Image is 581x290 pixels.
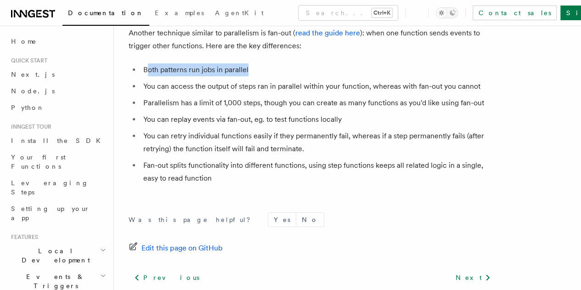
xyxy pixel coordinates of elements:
[141,113,496,126] li: You can replay events via fan-out, eg. to test functions locally
[295,28,360,37] a: read the guide here
[299,6,398,20] button: Search...Ctrl+K
[141,97,496,109] li: Parallelism has a limit of 1,000 steps, though you can create as many functions as you'd like usi...
[129,269,204,286] a: Previous
[7,66,108,83] a: Next.js
[11,104,45,111] span: Python
[11,87,55,95] span: Node.js
[7,33,108,50] a: Home
[7,243,108,268] button: Local Development
[11,205,90,222] span: Setting up your app
[436,7,458,18] button: Toggle dark mode
[268,213,296,227] button: Yes
[7,233,38,241] span: Features
[7,200,108,226] a: Setting up your app
[149,3,209,25] a: Examples
[11,179,89,196] span: Leveraging Steps
[141,63,496,76] li: Both patterns run jobs in parallel
[450,269,496,286] a: Next
[7,99,108,116] a: Python
[155,9,204,17] span: Examples
[62,3,149,26] a: Documentation
[7,246,100,265] span: Local Development
[141,242,223,255] span: Edit this page on GitHub
[7,123,51,131] span: Inngest tour
[129,27,496,52] p: Another technique similar to parallelism is fan-out ( ): when one function sends events to trigge...
[68,9,144,17] span: Documentation
[7,83,108,99] a: Node.js
[129,242,223,255] a: Edit this page on GitHub
[141,80,496,93] li: You can access the output of steps ran in parallel within your function, whereas with fan-out you...
[7,132,108,149] a: Install the SDK
[372,8,392,17] kbd: Ctrl+K
[129,215,257,224] p: Was this page helpful?
[11,137,106,144] span: Install the SDK
[473,6,557,20] a: Contact sales
[11,37,37,46] span: Home
[141,159,496,185] li: Fan-out splits functionality into different functions, using step functions keeps all related log...
[7,57,47,64] span: Quick start
[296,213,324,227] button: No
[7,175,108,200] a: Leveraging Steps
[215,9,264,17] span: AgentKit
[141,130,496,155] li: You can retry individual functions easily if they permanently fail, whereas if a step permanently...
[209,3,269,25] a: AgentKit
[7,149,108,175] a: Your first Functions
[11,154,66,170] span: Your first Functions
[11,71,55,78] span: Next.js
